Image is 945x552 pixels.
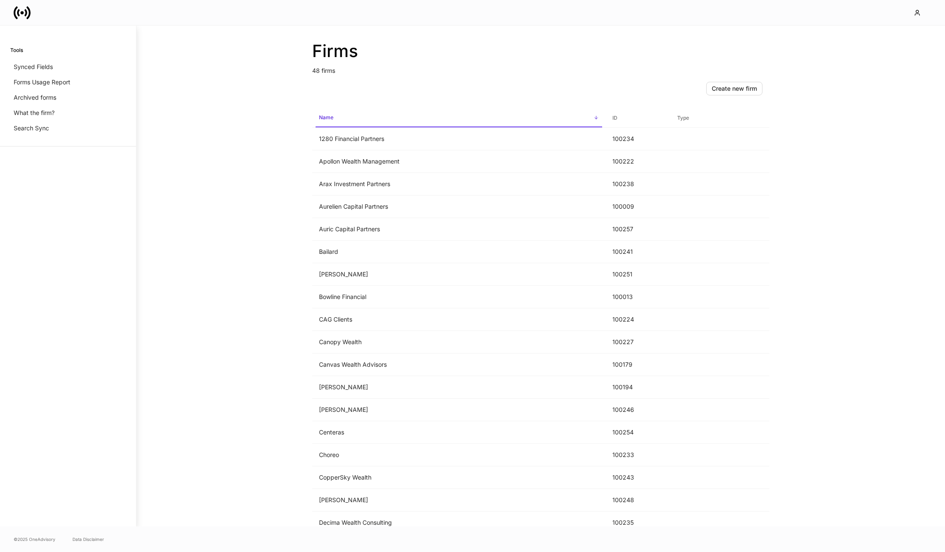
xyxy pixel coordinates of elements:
td: Arax Investment Partners [312,173,606,195]
td: Choreo [312,444,606,466]
td: [PERSON_NAME] [312,263,606,286]
a: Forms Usage Report [10,75,126,90]
button: Create new firm [706,82,762,95]
a: Synced Fields [10,59,126,75]
td: Auric Capital Partners [312,218,606,241]
td: 100227 [606,331,670,354]
td: 100013 [606,286,670,308]
td: CAG Clients [312,308,606,331]
td: 100241 [606,241,670,263]
p: Archived forms [14,93,56,102]
td: 100254 [606,421,670,444]
td: 100251 [606,263,670,286]
td: CopperSky Wealth [312,466,606,489]
h6: Type [677,114,689,122]
a: Archived forms [10,90,126,105]
td: [PERSON_NAME] [312,376,606,399]
a: Data Disclaimer [72,536,104,543]
p: Forms Usage Report [14,78,70,86]
span: Type [674,109,766,127]
p: 48 firms [312,61,769,75]
td: 100009 [606,195,670,218]
td: 100248 [606,489,670,512]
td: 100222 [606,150,670,173]
td: [PERSON_NAME] [312,399,606,421]
td: Canopy Wealth [312,331,606,354]
td: 100235 [606,512,670,534]
td: Decima Wealth Consulting [312,512,606,534]
td: 100238 [606,173,670,195]
td: Bowline Financial [312,286,606,308]
h6: Name [319,113,333,121]
td: 100224 [606,308,670,331]
td: 100179 [606,354,670,376]
span: ID [609,109,667,127]
td: 100257 [606,218,670,241]
p: What the firm? [14,109,55,117]
h2: Firms [312,41,769,61]
td: 1280 Financial Partners [312,128,606,150]
td: 100246 [606,399,670,421]
p: Search Sync [14,124,49,132]
h6: ID [612,114,617,122]
h6: Tools [10,46,23,54]
span: Name [316,109,602,127]
td: 100233 [606,444,670,466]
td: [PERSON_NAME] [312,489,606,512]
a: What the firm? [10,105,126,121]
td: Canvas Wealth Advisors [312,354,606,376]
td: 100194 [606,376,670,399]
td: Aurelien Capital Partners [312,195,606,218]
p: Synced Fields [14,63,53,71]
span: © 2025 OneAdvisory [14,536,55,543]
td: Centeras [312,421,606,444]
td: Bailard [312,241,606,263]
td: 100234 [606,128,670,150]
a: Search Sync [10,121,126,136]
td: 100243 [606,466,670,489]
div: Create new firm [712,84,757,93]
td: Apollon Wealth Management [312,150,606,173]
